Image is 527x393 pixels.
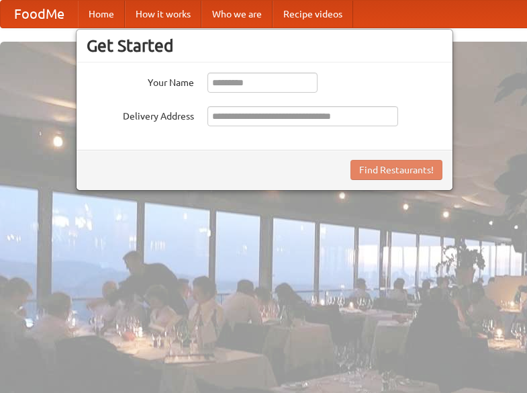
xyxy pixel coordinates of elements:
[350,160,442,180] button: Find Restaurants!
[125,1,201,28] a: How it works
[201,1,273,28] a: Who we are
[87,73,194,89] label: Your Name
[273,1,353,28] a: Recipe videos
[78,1,125,28] a: Home
[87,106,194,123] label: Delivery Address
[87,36,442,56] h3: Get Started
[1,1,78,28] a: FoodMe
